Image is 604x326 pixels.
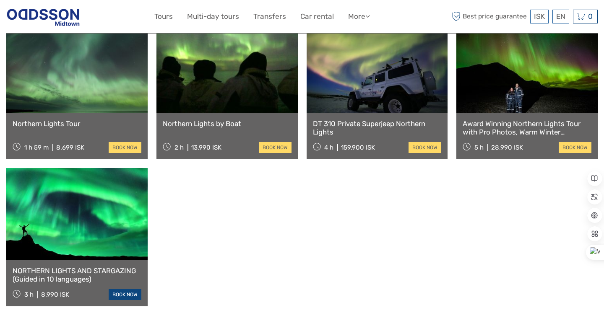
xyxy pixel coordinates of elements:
[491,144,523,151] div: 28.990 ISK
[56,144,84,151] div: 8.699 ISK
[409,142,441,153] a: book now
[534,12,545,21] span: ISK
[109,289,141,300] a: book now
[13,266,141,284] a: NORTHERN LIGHTS AND STARGAZING (Guided in 10 languages)
[559,142,591,153] a: book now
[6,6,80,27] img: Reykjavik Residence
[163,119,292,128] a: Northern Lights by Boat
[13,119,141,128] a: Northern Lights Tour
[313,119,442,137] a: DT 310 Private Superjeep Northern Lights
[154,10,173,23] a: Tours
[474,144,484,151] span: 5 h
[174,144,184,151] span: 2 h
[24,144,49,151] span: 1 h 59 m
[24,291,34,298] span: 3 h
[109,142,141,153] a: book now
[259,142,292,153] a: book now
[12,15,95,21] p: We're away right now. Please check back later!
[41,291,69,298] div: 8.990 ISK
[187,10,239,23] a: Multi-day tours
[191,144,221,151] div: 13.990 ISK
[587,12,594,21] span: 0
[300,10,334,23] a: Car rental
[348,10,370,23] a: More
[450,10,528,23] span: Best price guarantee
[253,10,286,23] a: Transfers
[341,144,375,151] div: 159.900 ISK
[552,10,569,23] div: EN
[324,144,333,151] span: 4 h
[463,119,591,137] a: Award Winning Northern Lights Tour with Pro Photos, Warm Winter Snowsuits, Outdoor Chairs and Tra...
[96,13,107,23] button: Open LiveChat chat widget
